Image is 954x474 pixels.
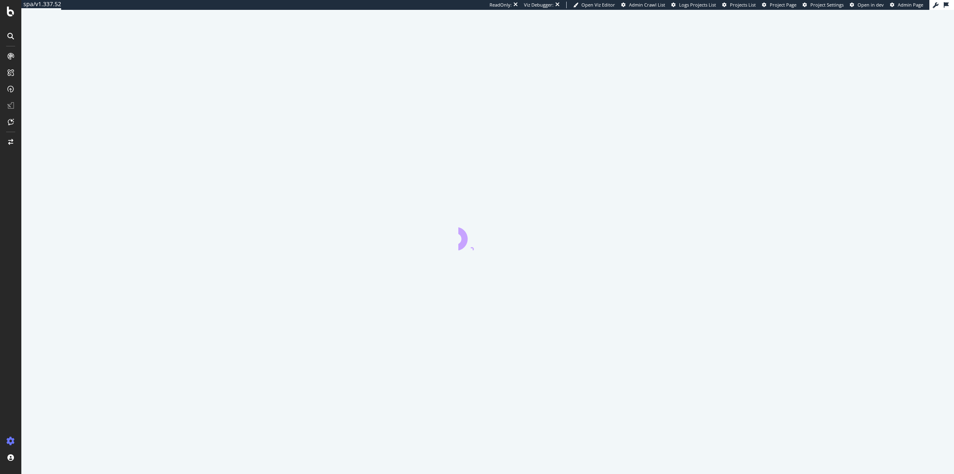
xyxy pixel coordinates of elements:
[573,2,615,8] a: Open Viz Editor
[581,2,615,8] span: Open Viz Editor
[679,2,716,8] span: Logs Projects List
[490,2,512,8] div: ReadOnly:
[722,2,756,8] a: Projects List
[858,2,884,8] span: Open in dev
[629,2,665,8] span: Admin Crawl List
[762,2,796,8] a: Project Page
[890,2,923,8] a: Admin Page
[621,2,665,8] a: Admin Crawl List
[730,2,756,8] span: Projects List
[524,2,554,8] div: Viz Debugger:
[458,221,517,250] div: animation
[770,2,796,8] span: Project Page
[803,2,844,8] a: Project Settings
[810,2,844,8] span: Project Settings
[898,2,923,8] span: Admin Page
[671,2,716,8] a: Logs Projects List
[850,2,884,8] a: Open in dev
